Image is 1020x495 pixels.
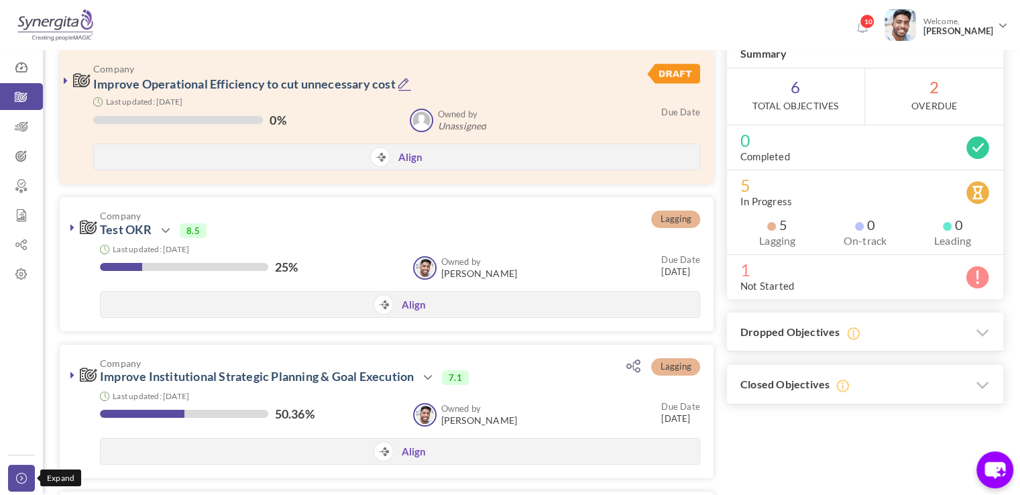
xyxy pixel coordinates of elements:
label: 25% [275,260,298,274]
span: 8.5 [180,223,207,238]
label: OverDue [911,99,957,113]
img: Photo [885,9,916,41]
a: Photo Welcome,[PERSON_NAME] [879,4,1013,44]
button: chat-button [976,451,1013,488]
label: Not Started [740,279,794,292]
span: 0 [943,218,963,231]
small: Last updated: [DATE] [113,244,189,254]
label: Completed [740,150,790,163]
span: [PERSON_NAME] [441,415,517,426]
a: Improve Institutional Strategic Planning & Goal Execution [100,369,414,384]
small: Due Date [661,401,700,412]
span: 1 [740,263,990,276]
span: Company [100,358,586,368]
label: 50.36% [275,407,315,421]
a: Align [402,298,427,313]
span: 5 [767,218,787,231]
small: Due Date [661,107,700,117]
label: Leading [915,234,990,248]
span: Company [93,64,586,74]
span: Lagging [651,211,699,228]
span: 0 [740,133,990,147]
label: 0% [270,113,286,127]
span: Lagging [651,358,699,376]
small: Due Date [661,254,700,265]
span: 5 [740,178,990,192]
span: 7.1 [442,370,469,385]
a: Test OKR [100,222,152,237]
b: Owned by [441,403,481,414]
span: 2 [865,68,1003,125]
img: Logo [15,9,95,42]
small: Last updated: [DATE] [113,391,189,401]
label: Total Objectives [752,99,838,113]
span: [PERSON_NAME] [923,26,993,36]
span: 0 [855,218,875,231]
span: Welcome, [916,9,997,43]
a: Align [402,445,427,459]
h3: Closed Objectives [727,365,1003,404]
a: Edit Objective [398,76,412,93]
span: [PERSON_NAME] [441,268,517,279]
a: Improve Operational Efficiency to cut unnecessary cost [93,76,396,91]
span: 6 [727,68,864,125]
span: 10 [860,14,874,29]
a: Notifications [851,17,872,39]
img: DraftStatus.svg [647,64,699,84]
h3: Summary [727,38,1003,68]
label: In Progress [740,195,792,208]
b: Owned by [437,109,477,119]
span: Unassigned [437,121,486,131]
small: Last updated: [DATE] [106,97,182,107]
label: Lagging [740,234,815,248]
span: Company [100,211,586,221]
small: [DATE] [661,254,700,278]
a: Align [398,151,423,165]
small: [DATE] [661,400,700,425]
div: Expand [40,470,81,486]
b: Owned by [441,256,481,267]
label: On-track [828,234,903,248]
h3: Dropped Objectives [727,313,1003,352]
